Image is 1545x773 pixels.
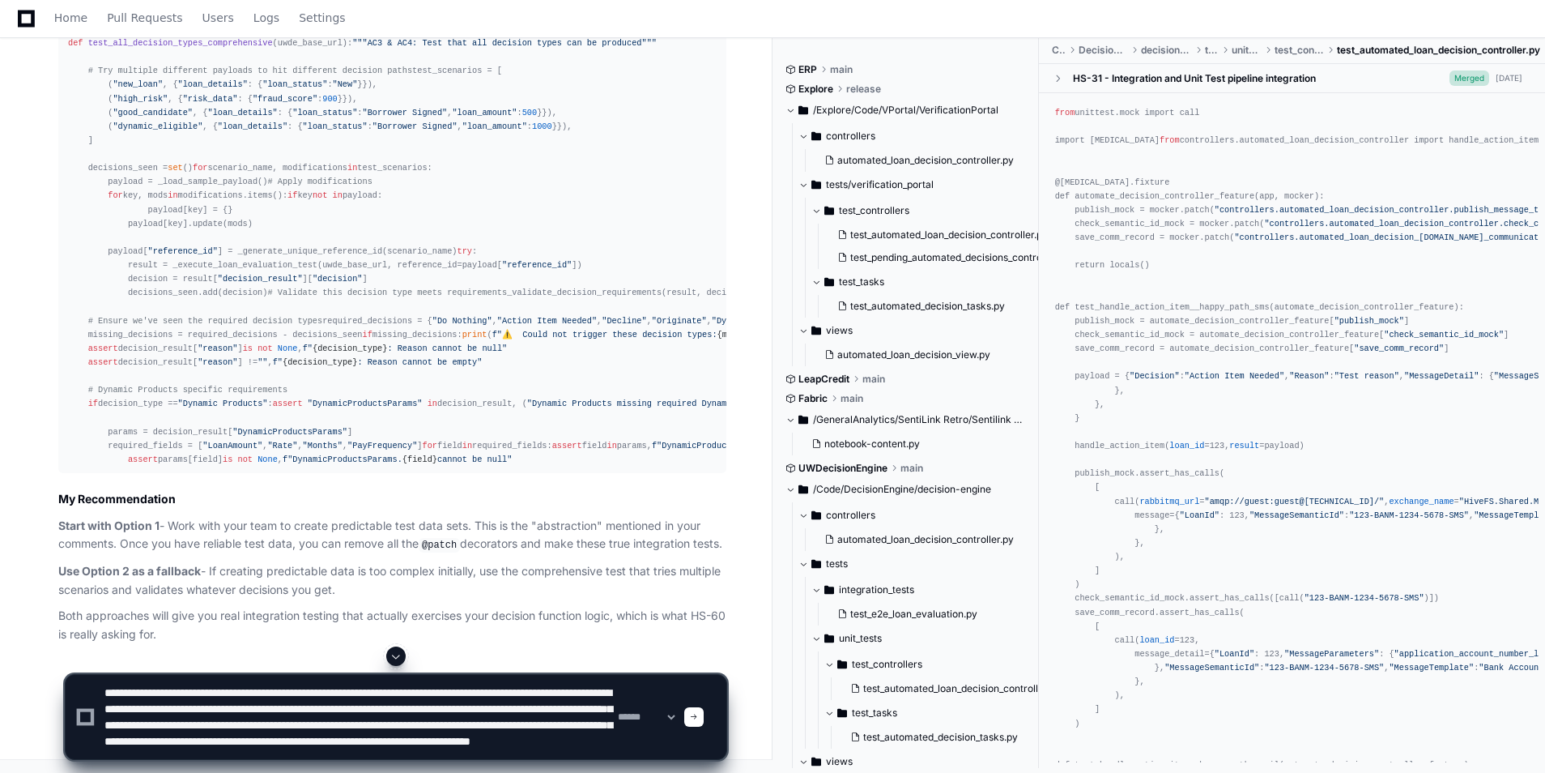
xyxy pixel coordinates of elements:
span: "decision_result" [218,274,303,284]
span: Users [202,13,234,23]
span: {missing_decisions} [717,330,812,340]
span: "fraud_score" [253,94,317,104]
span: decision-engine [1141,44,1193,57]
span: if [287,190,297,200]
span: "risk_data" [183,94,238,104]
span: LeapCredit [798,373,849,386]
span: "Dynamic Products missing required DynamicProductsParams field" [527,399,841,408]
span: /Explore/Code/VPortal/VerificationPortal [813,104,998,117]
button: test_automated_loan_decision_controller.py [831,224,1056,246]
span: # Try multiple different payloads to hit different decision paths [88,66,412,75]
span: "check_semantic_id_mock" [1384,330,1504,340]
span: Pull Requests [107,13,182,23]
span: None [257,455,278,464]
span: in [168,190,177,200]
span: main [841,392,863,405]
span: "save_comm_record" [1354,344,1444,353]
span: if [88,399,98,408]
span: DecisionEngine [1079,44,1128,57]
span: loan_id [1169,441,1204,451]
div: HS-31 - Integration and Unit Test pipeline integration [1073,71,1316,84]
span: result [1229,441,1259,451]
span: integration_tests [839,583,914,596]
span: "decision" [313,274,363,284]
span: controllers [826,130,875,143]
span: ERP [798,63,817,76]
span: f"DynamicProductsParams. cannot be null" [283,455,512,464]
button: unit_tests [811,626,1053,651]
span: "loan_status" [292,108,357,117]
span: "Do Nothing" [432,316,492,326]
span: automated_loan_decision_controller.py [837,154,1014,167]
svg: Directory [811,554,821,574]
span: "PayFrequency" [347,441,417,451]
span: assert [128,455,158,464]
button: automated_loan_decision_controller.py [818,149,1030,172]
span: tests/verification_portal [826,178,934,191]
svg: Directory [811,321,821,340]
span: "Dynamic Products" [712,316,802,326]
span: if [362,330,372,340]
span: 500 [522,108,537,117]
span: controllers [826,509,875,522]
span: "loan_details" [178,79,248,89]
span: "Decline" [602,316,646,326]
span: Settings [299,13,345,23]
span: assert [88,344,118,353]
span: Merged [1449,70,1489,86]
span: main [900,462,923,475]
span: test_tasks [839,275,884,288]
span: "amqp://guest:guest@[TECHNICAL_ID]/" [1205,496,1385,506]
span: # Dynamic Products specific requirements [88,385,287,395]
h2: My Recommendation [58,491,726,507]
span: Home [54,13,87,23]
span: f"DynamicProductsParams missing " [652,441,846,451]
span: is [243,344,253,353]
svg: Directory [798,410,808,429]
span: main [830,63,853,76]
span: "New" [333,79,358,89]
svg: Directory [798,100,808,120]
button: tests [798,551,1040,577]
span: not [313,190,327,200]
span: "loan_amount" [462,122,527,131]
span: /Code/DecisionEngine/decision-engine [813,483,991,496]
span: /GeneralAnalytics/SentiLink Retro/Sentilink Live Data Analysis.Notebook [813,413,1027,426]
svg: Directory [824,580,834,600]
span: print [462,330,487,340]
span: f" : Reason cannot be empty" [273,357,483,367]
span: # Ensure we've seen the required decision types [88,316,323,326]
span: try [458,246,472,256]
button: tests/verification_portal [798,172,1040,198]
button: views [798,318,1040,344]
span: release [846,83,881,96]
button: test_automated_decision_tasks.py [831,295,1043,318]
span: "Test reason" [1334,371,1399,381]
span: tests [1205,44,1219,57]
span: test_controllers [839,204,909,217]
span: unit_tests [839,632,882,645]
svg: Directory [798,480,808,499]
span: unit_tests [1232,44,1262,57]
span: Explore [798,83,833,96]
button: test_tasks [811,269,1053,295]
span: in [428,399,437,408]
span: "Borrower Signed" [372,122,458,131]
span: 1000 [532,122,552,131]
span: test_pending_automated_decisions_controller.py [850,251,1070,264]
span: "MessageSemanticId" [1249,510,1344,519]
span: "123-BANM-1234-5678-SMS" [1349,510,1469,519]
span: from [1160,135,1180,145]
span: "DynamicProductsParams" [232,427,347,437]
span: test_controllers [1275,44,1324,57]
span: "" [257,357,267,367]
span: UWDecisionEngine [798,462,887,475]
span: from [1055,108,1075,117]
span: automated_loan_decision_controller.py [837,533,1014,546]
span: not [257,344,272,353]
button: test_pending_automated_decisions_controller.py [831,246,1056,269]
span: "Action Item Needed" [1185,371,1284,381]
span: uwde_base_url [278,38,343,48]
span: is [223,455,232,464]
span: {decision_type} [313,344,387,353]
